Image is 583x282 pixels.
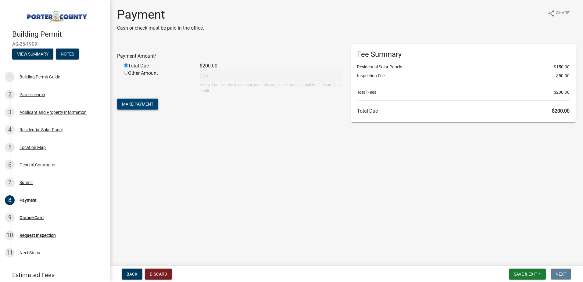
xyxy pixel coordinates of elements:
[5,248,15,258] div: 11
[554,89,570,96] span: $200.00
[554,64,570,70] span: $150.00
[509,269,546,280] button: Save & Exit
[20,92,45,97] div: Parcel search
[543,7,574,19] button: shareShare
[20,75,60,79] div: Building Permit Guide
[552,108,570,114] span: $200.00
[12,41,98,47] span: AS-25-1909
[20,215,44,220] div: Orange Card
[117,24,204,32] p: Cash or check must be paid in the office.
[117,7,204,22] h1: Payment
[556,73,570,79] span: $50.00
[120,70,195,94] div: Other Amount
[5,269,100,281] a: Estimated Fees
[5,107,15,117] div: 3
[5,213,15,222] div: 9
[145,269,172,280] button: Discard
[5,178,15,187] div: 7
[20,233,56,237] div: Request Inspection
[56,49,79,60] button: Notes
[5,143,15,152] div: 5
[5,125,15,135] div: 4
[5,195,15,205] div: 8
[5,160,15,170] div: 6
[20,198,37,202] div: Payment
[122,102,153,107] span: Make Payment
[20,128,63,132] div: Residential Solar Panel
[5,230,15,240] div: 10
[127,272,138,277] span: Back
[357,73,570,79] li: Inspection Fee
[195,62,346,70] div: $200.00
[548,10,555,17] i: share
[56,52,79,57] wm-modal-confirm: Notes
[20,163,56,167] div: General Contractor
[5,72,15,82] div: 1
[12,52,53,57] wm-modal-confirm: Summary
[357,64,570,70] li: Residential Solar Panels
[120,62,195,70] div: Total Due
[117,99,158,110] button: Make Payment
[357,89,570,96] li: Total Fees
[5,90,15,99] div: 2
[20,145,46,150] div: Location Map
[514,272,537,277] span: Save & Exit
[556,272,566,277] span: Next
[551,269,571,280] button: Next
[20,180,33,185] div: Submit
[556,10,570,17] span: Share
[357,50,570,59] h6: Fee Summary
[357,108,570,114] h6: Total Due
[113,52,346,60] div: Payment Amount
[12,30,105,39] h4: Building Permit
[122,269,142,280] button: Back
[12,49,53,60] button: View Summary
[20,110,87,114] div: Applicant and Property Information
[12,6,100,23] img: Porter County, Indiana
